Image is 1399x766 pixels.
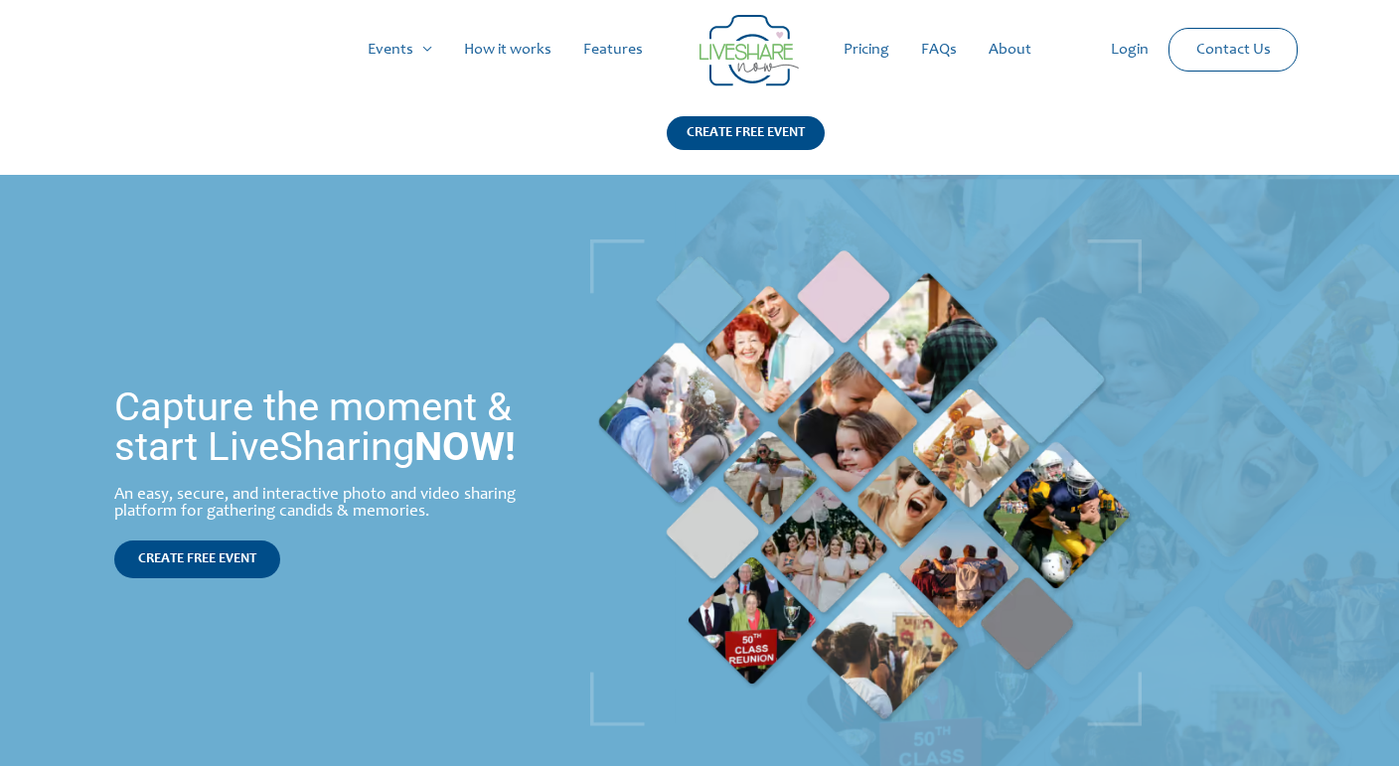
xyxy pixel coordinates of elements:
a: FAQs [905,18,973,81]
a: About [973,18,1047,81]
a: CREATE FREE EVENT [667,116,825,175]
div: An easy, secure, and interactive photo and video sharing platform for gathering candids & memories. [114,487,555,521]
a: How it works [448,18,567,81]
img: LiveShare Moment | Live Photo Slideshow for Events | Create Free Events Album for Any Occasion [590,239,1142,726]
nav: Site Navigation [35,18,1364,81]
h1: Capture the moment & start LiveSharing [114,387,555,467]
a: CREATE FREE EVENT [114,540,280,578]
a: Contact Us [1180,29,1287,71]
img: Group 14 | Live Photo Slideshow for Events | Create Free Events Album for Any Occasion [699,15,799,86]
div: CREATE FREE EVENT [667,116,825,150]
strong: NOW! [414,423,516,470]
a: Pricing [828,18,905,81]
span: CREATE FREE EVENT [138,552,256,566]
a: Events [352,18,448,81]
a: Features [567,18,659,81]
a: Login [1095,18,1165,81]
